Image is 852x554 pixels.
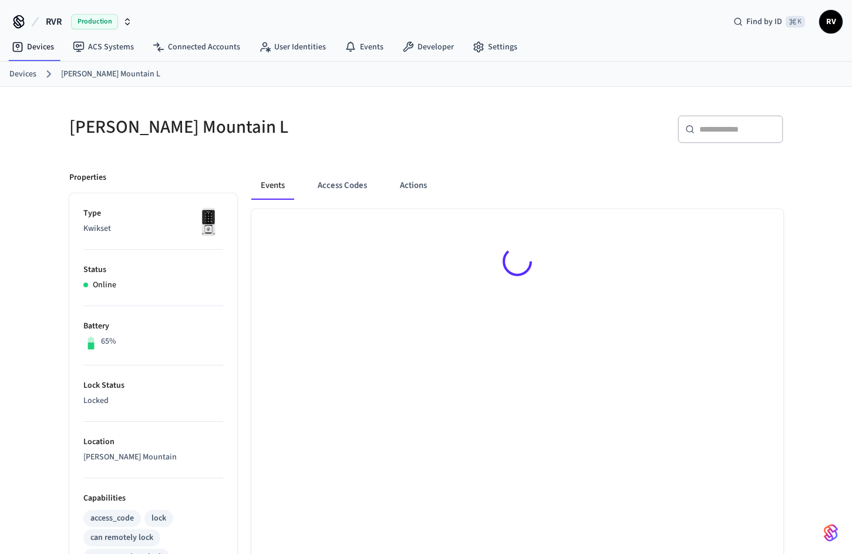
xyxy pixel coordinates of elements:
[101,335,116,348] p: 65%
[786,16,805,28] span: ⌘ K
[90,532,153,544] div: can remotely lock
[83,436,223,448] p: Location
[308,172,376,200] button: Access Codes
[724,11,814,32] div: Find by ID⌘ K
[746,16,782,28] span: Find by ID
[83,492,223,505] p: Capabilities
[71,14,118,29] span: Production
[83,207,223,220] p: Type
[83,320,223,333] p: Battery
[820,11,841,32] span: RV
[2,36,63,58] a: Devices
[46,15,62,29] span: RVR
[390,172,436,200] button: Actions
[83,223,223,235] p: Kwikset
[463,36,527,58] a: Settings
[819,10,843,33] button: RV
[83,264,223,276] p: Status
[69,115,419,139] h5: [PERSON_NAME] Mountain L
[93,279,116,291] p: Online
[61,68,160,80] a: [PERSON_NAME] Mountain L
[250,36,335,58] a: User Identities
[83,380,223,392] p: Lock Status
[9,68,36,80] a: Devices
[251,172,783,200] div: ant example
[69,172,106,184] p: Properties
[151,512,166,525] div: lock
[83,395,223,407] p: Locked
[393,36,463,58] a: Developer
[194,207,223,237] img: Kwikset Halo Touchscreen Wifi Enabled Smart Lock, Polished Chrome, Front
[143,36,250,58] a: Connected Accounts
[83,451,223,464] p: [PERSON_NAME] Mountain
[251,172,294,200] button: Events
[824,523,838,542] img: SeamLogoGradient.69752ec5.svg
[63,36,143,58] a: ACS Systems
[90,512,134,525] div: access_code
[335,36,393,58] a: Events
